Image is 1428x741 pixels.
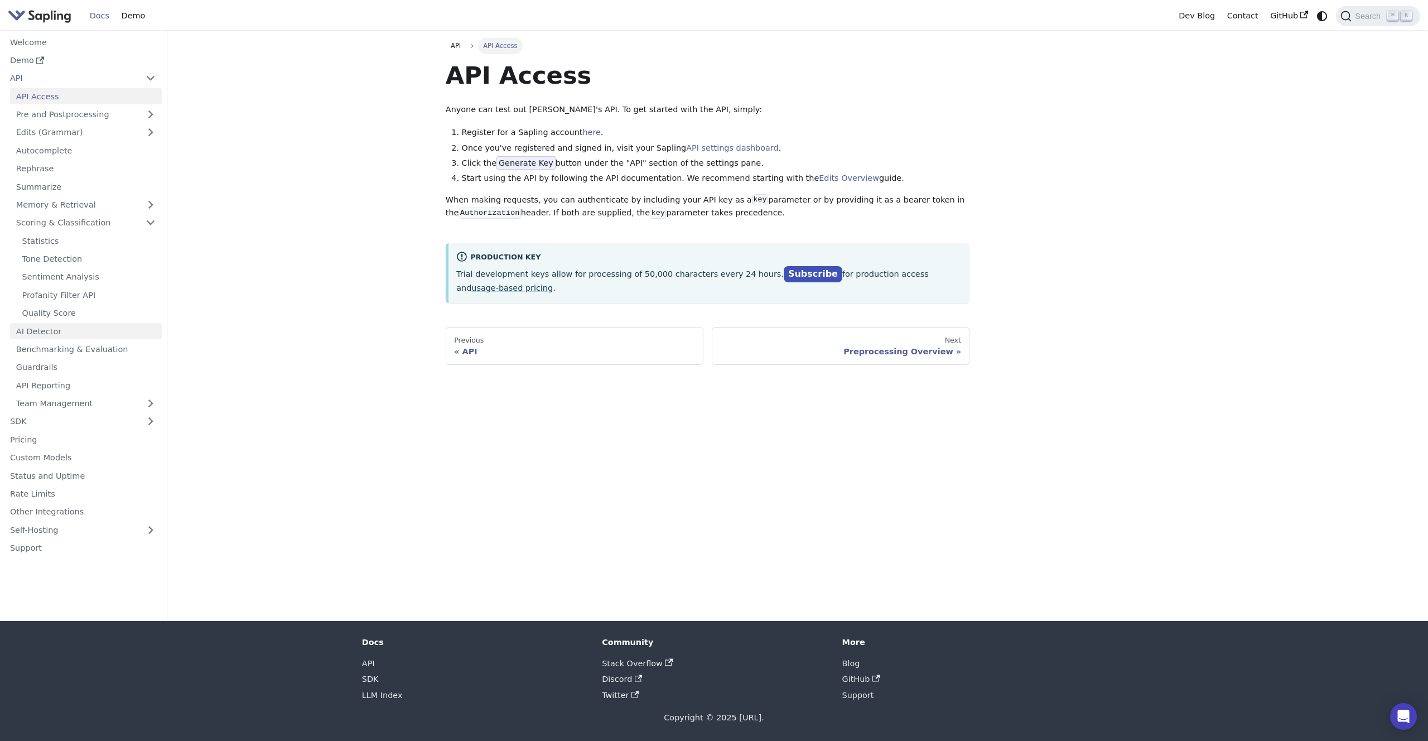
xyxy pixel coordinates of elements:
[16,269,162,285] a: Sentiment Analysis
[1352,12,1387,21] span: Search
[602,691,639,700] a: Twitter
[4,52,162,69] a: Demo
[720,336,961,345] div: Next
[446,60,970,90] h1: API Access
[842,691,874,700] a: Support
[720,347,961,357] div: Preprocessing Overview
[446,38,466,54] a: API
[139,413,162,430] button: Expand sidebar category 'SDK'
[1387,11,1398,21] kbd: ⌘
[462,142,970,155] li: Once you've registered and signed in, visit your Sapling .
[819,174,879,182] a: Edits Overview
[4,486,162,502] a: Rate Limits
[139,70,162,86] button: Collapse sidebar category 'API'
[16,305,162,321] a: Quality Score
[4,70,139,86] a: API
[1314,8,1330,24] button: Switch between dark and light mode (currently system mode)
[10,359,162,376] a: Guardrails
[1221,7,1265,25] a: Contact
[446,327,704,365] a: PreviousAPI
[602,659,672,668] a: Stack Overflow
[784,266,842,282] a: Subscribe
[4,468,162,484] a: Status and Uptime
[451,42,461,50] span: API
[478,38,523,54] span: API Access
[4,504,162,520] a: Other Integrations
[10,161,162,177] a: Rephrase
[459,208,520,219] code: Authorization
[712,327,970,365] a: NextPreprocessing Overview
[4,431,162,448] a: Pricing
[4,522,162,538] a: Self-Hosting
[10,323,162,339] a: AI Detector
[362,711,1066,725] div: Copyright © 2025 [URL].
[1336,6,1420,26] button: Search (Command+K)
[1173,7,1220,25] a: Dev Blog
[602,637,826,647] div: Community
[10,88,162,104] a: API Access
[362,659,375,668] a: API
[454,336,695,345] div: Previous
[10,377,162,393] a: API Reporting
[446,327,970,365] nav: Docs pages
[10,124,162,141] a: Edits (Grammar)
[752,194,768,205] code: key
[456,267,962,295] p: Trial development keys allow for processing of 50,000 characters every 24 hours. for production a...
[650,208,666,219] code: key
[362,675,379,684] a: SDK
[4,450,162,466] a: Custom Models
[446,103,970,117] p: Anyone can test out [PERSON_NAME]'s API. To get started with the API, simply:
[462,157,970,170] li: Click the button under the "API" section of the settings pane.
[8,8,71,24] img: Sapling.ai
[10,197,162,213] a: Memory & Retrieval
[1390,703,1417,730] div: Open Intercom Messenger
[10,215,162,231] a: Scoring & Classification
[16,251,162,267] a: Tone Detection
[582,128,600,137] a: here
[446,38,970,54] nav: Breadcrumbs
[496,156,556,170] span: Generate Key
[842,659,860,668] a: Blog
[462,172,970,185] li: Start using the API by following the API documentation. We recommend starting with the guide.
[446,194,970,220] p: When making requests, you can authenticate by including your API key as a parameter or by providi...
[8,8,75,24] a: Sapling.ai
[10,341,162,358] a: Benchmarking & Evaluation
[456,251,962,264] div: Production Key
[4,34,162,50] a: Welcome
[115,7,151,25] a: Demo
[471,283,553,292] a: usage-based pricing
[10,142,162,158] a: Autocomplete
[362,691,403,700] a: LLM Index
[454,347,695,357] div: API
[842,675,880,684] a: GitHub
[16,233,162,249] a: Statistics
[1401,11,1412,21] kbd: K
[686,143,778,152] a: API settings dashboard
[10,179,162,195] a: Summarize
[1264,7,1314,25] a: GitHub
[4,540,162,556] a: Support
[362,637,586,647] div: Docs
[462,126,970,139] li: Register for a Sapling account .
[16,287,162,303] a: Profanity Filter API
[602,675,642,684] a: Discord
[10,107,162,123] a: Pre and Postprocessing
[4,413,139,430] a: SDK
[842,637,1067,647] div: More
[84,7,115,25] a: Docs
[10,396,162,412] a: Team Management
